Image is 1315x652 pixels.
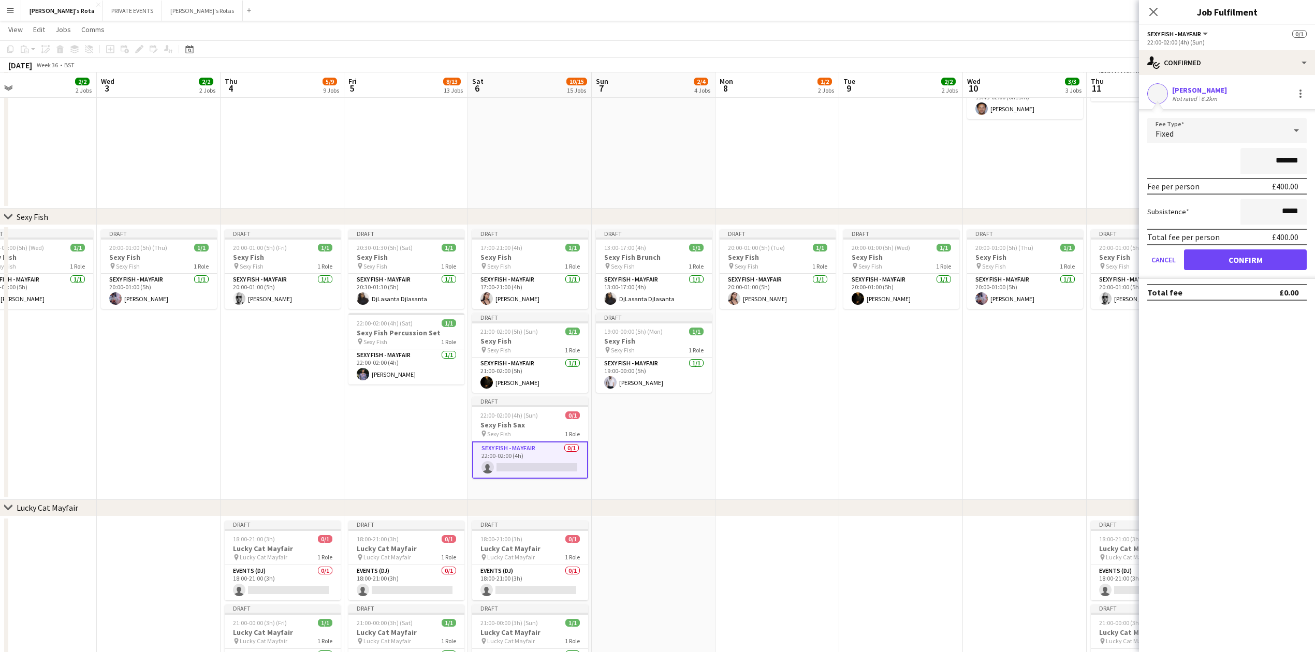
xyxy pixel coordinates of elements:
span: SEXY FISH - MAYFAIR [1147,30,1201,38]
div: Draft [596,229,712,238]
a: Comms [77,23,109,36]
app-card-role: SEXY FISH - MAYFAIR1/120:00-01:00 (5h)[PERSON_NAME] [225,274,341,309]
span: 1/1 [1060,244,1075,251]
span: 4 [223,82,238,94]
span: Thu [1091,77,1104,86]
span: 1/1 [70,244,85,251]
app-job-card: Draft18:00-21:00 (3h)0/1Lucky Cat Mayfair Lucky Cat Mayfair1 RoleEvents (DJ)0/118:00-21:00 (3h) [1091,521,1207,600]
span: 10 [966,82,981,94]
span: 19:00-00:00 (5h) (Mon) [604,328,663,335]
app-card-role: Events (DJ)0/118:00-21:00 (3h) [1091,565,1207,600]
span: Lucky Cat Mayfair [1106,637,1153,645]
app-job-card: 22:00-02:00 (4h) (Sat)1/1Sexy Fish Percussion Set Sexy Fish1 RoleSEXY FISH - MAYFAIR1/122:00-02:0... [348,313,464,384]
span: 3/3 [1065,78,1079,85]
span: 18:00-21:00 (3h) [233,535,275,543]
span: 0/1 [1292,30,1307,38]
a: Jobs [51,23,75,36]
span: 21:00-00:00 (3h) (Fri) [233,619,287,627]
span: 18:00-21:00 (3h) [480,535,522,543]
span: 7 [594,82,608,94]
span: 1/1 [318,619,332,627]
app-job-card: Draft18:00-21:00 (3h)0/1Lucky Cat Mayfair Lucky Cat Mayfair1 RoleEvents (DJ)0/118:00-21:00 (3h) [225,521,341,600]
h3: Sexy Fish Sax [472,420,588,429]
span: Sexy Fish [982,262,1006,270]
app-card-role: SEXY FISH - MAYFAIR1/117:00-21:00 (4h)[PERSON_NAME] [472,274,588,309]
div: Draft [348,521,464,529]
h3: Sexy Fish [348,253,464,262]
span: Fri [348,77,357,86]
div: Draft18:00-21:00 (3h)0/1Lucky Cat Mayfair Lucky Cat Mayfair1 RoleEvents (DJ)0/118:00-21:00 (3h) [348,521,464,600]
span: 6 [471,82,484,94]
span: Lucky Cat Mayfair [363,553,411,561]
app-job-card: Draft20:00-01:00 (5h) (Thu)1/1Sexy Fish Sexy Fish1 RoleSEXY FISH - MAYFAIR1/120:00-01:00 (5h)[PER... [101,229,217,309]
span: 1 Role [441,637,456,645]
span: 18:00-21:00 (3h) [1099,535,1141,543]
div: Draft17:00-21:00 (4h)1/1Sexy Fish Sexy Fish1 RoleSEXY FISH - MAYFAIR1/117:00-21:00 (4h)[PERSON_NAME] [472,229,588,309]
div: Total fee [1147,287,1182,298]
span: Sexy Fish [611,262,635,270]
span: 22:00-02:00 (4h) (Sun) [480,411,538,419]
h3: Lucky Cat Mayfair [348,628,464,637]
button: [PERSON_NAME]'s Rota [21,1,103,21]
span: Sexy Fish [858,262,882,270]
button: Confirm [1184,249,1307,270]
span: 1 Role [441,338,456,346]
span: 21:00-02:00 (5h) (Sun) [480,328,538,335]
span: Fixed [1156,128,1174,139]
span: 1 Role [565,346,580,354]
div: Draft [472,313,588,321]
div: Draft [1091,604,1207,613]
span: Lucky Cat Mayfair [240,637,287,645]
span: Sexy Fish [116,262,140,270]
span: 1 Role [689,262,704,270]
div: Draft [596,313,712,321]
a: View [4,23,27,36]
span: Lucky Cat Mayfair [1106,553,1153,561]
app-job-card: Draft13:00-17:00 (4h)1/1Sexy Fish Brunch Sexy Fish1 RoleSEXY FISH - MAYFAIR1/113:00-17:00 (4h)DjL... [596,229,712,309]
div: Draft [472,397,588,405]
div: £400.00 [1272,181,1298,191]
div: 6.2km [1199,95,1219,102]
div: [DATE] [8,60,32,70]
div: 9 Jobs [323,86,339,94]
span: 1/1 [565,619,580,627]
span: Sexy Fish [1106,262,1130,270]
app-card-role: SEXY FISH - MAYFAIR1/120:30-01:30 (5h)DjLasanta Djlasanta [348,274,464,309]
span: 1 Role [441,262,456,270]
span: Lucky Cat Mayfair [487,637,535,645]
span: Sexy Fish [611,346,635,354]
span: 1/1 [194,244,209,251]
app-job-card: Draft22:00-02:00 (4h) (Sun)0/1Sexy Fish Sax Sexy Fish1 RoleSEXY FISH - MAYFAIR0/122:00-02:00 (4h) [472,397,588,479]
h3: Lucky Cat Mayfair [225,628,341,637]
div: Draft20:00-01:00 (5h) (Tue)1/1Sexy Fish Sexy Fish1 RoleSEXY FISH - MAYFAIR1/120:00-01:00 (5h)[PER... [720,229,836,309]
span: 8/13 [443,78,461,85]
div: Lucky Cat Mayfair [17,502,78,513]
span: 20:00-01:00 (5h) (Fri) [1099,244,1153,251]
h3: Job Fulfilment [1139,5,1315,19]
app-job-card: Draft20:00-01:00 (5h) (Fri)1/1Sexy Fish Sexy Fish1 RoleSEXY FISH - MAYFAIR1/120:00-01:00 (5h)[PER... [1091,229,1207,309]
div: £400.00 [1272,232,1298,242]
div: Draft [472,604,588,613]
div: Draft20:00-01:00 (5h) (Fri)1/1Sexy Fish Sexy Fish1 RoleSEXY FISH - MAYFAIR1/120:00-01:00 (5h)[PER... [225,229,341,309]
span: Jobs [55,25,71,34]
span: 9 [842,82,855,94]
span: 18:00-21:00 (3h) [357,535,399,543]
h3: Sexy Fish Percussion Set [348,328,464,337]
span: 0/1 [318,535,332,543]
span: 17:00-21:00 (4h) [480,244,522,251]
span: Sexy Fish [240,262,264,270]
span: 1/1 [442,619,456,627]
div: Total fee per person [1147,232,1220,242]
span: 1/1 [442,319,456,327]
span: Lucky Cat Mayfair [363,637,411,645]
div: Draft18:00-21:00 (3h)0/1Lucky Cat Mayfair Lucky Cat Mayfair1 RoleEvents (DJ)0/118:00-21:00 (3h) [472,521,588,600]
span: 1/1 [565,244,580,251]
span: Sexy Fish [487,262,511,270]
h3: Sexy Fish [596,336,712,346]
div: Draft [101,229,217,238]
span: Mon [720,77,733,86]
span: 0/1 [565,411,580,419]
span: Week 36 [34,61,60,69]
